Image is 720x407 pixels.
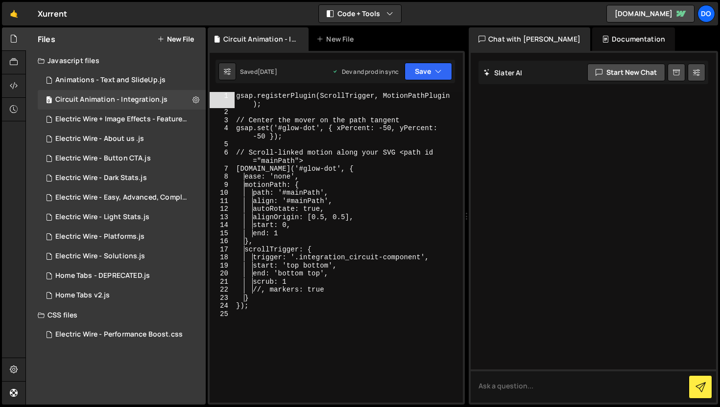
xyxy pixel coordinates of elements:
[316,34,358,44] div: New File
[38,266,206,286] div: 13741/34720.js
[38,286,206,305] div: 13741/35121.js
[55,174,147,182] div: Electric Wire - Dark Stats.js
[210,302,235,310] div: 24
[38,149,206,168] div: 13741/39731.js
[38,247,206,266] div: 13741/39667.js
[38,90,206,110] div: 13741/45029.js
[38,70,206,90] div: 13741/40380.js
[697,5,715,23] a: Do
[210,237,235,246] div: 16
[55,213,149,222] div: Electric Wire - Light Stats.js
[38,168,206,188] div: 13741/39773.js
[55,193,191,202] div: Electric Wire - Easy, Advanced, Complete.js
[210,189,235,197] div: 10
[55,135,144,143] div: Electric Wire - About us .js
[38,207,206,227] div: 13741/39781.js
[210,149,235,165] div: 6
[210,205,235,213] div: 12
[210,246,235,254] div: 17
[26,51,206,70] div: Javascript files
[55,330,183,339] div: Electric Wire - Performance Boost.css
[258,68,277,76] div: [DATE]
[332,68,399,76] div: Dev and prod in sync
[210,278,235,286] div: 21
[210,116,235,125] div: 3
[55,95,168,104] div: Circuit Animation - Integration.js
[592,27,675,51] div: Documentation
[55,291,110,300] div: Home Tabs v2.js
[210,310,235,318] div: 25
[210,286,235,294] div: 22
[606,5,695,23] a: [DOMAIN_NAME]
[210,229,235,238] div: 15
[2,2,26,25] a: 🤙
[55,115,191,124] div: Electric Wire + Image Effects - Features.js
[210,140,235,149] div: 5
[210,108,235,116] div: 2
[210,92,235,108] div: 1
[210,181,235,189] div: 9
[38,227,206,247] div: 13741/39729.js
[38,110,209,129] div: 13741/39792.js
[210,221,235,229] div: 14
[210,294,235,302] div: 23
[55,232,144,241] div: Electric Wire - Platforms.js
[210,270,235,278] div: 20
[38,129,206,149] div: 13741/40873.js
[405,63,452,80] button: Save
[210,173,235,181] div: 8
[55,252,145,261] div: Electric Wire - Solutions.js
[38,8,67,20] div: Xurrent
[210,124,235,140] div: 4
[38,34,55,45] h2: Files
[483,68,523,77] h2: Slater AI
[587,64,665,81] button: Start new chat
[223,34,297,44] div: Circuit Animation - Integration.js
[55,271,150,280] div: Home Tabs - DEPRECATED.js
[157,35,194,43] button: New File
[46,97,52,105] span: 0
[469,27,590,51] div: Chat with [PERSON_NAME]
[38,325,206,344] div: 13741/39772.css
[240,68,277,76] div: Saved
[319,5,401,23] button: Code + Tools
[26,305,206,325] div: CSS files
[55,76,166,85] div: Animations - Text and SlideUp.js
[55,154,151,163] div: Electric Wire - Button CTA.js
[38,188,209,207] div: 13741/39793.js
[210,213,235,222] div: 13
[210,253,235,262] div: 18
[210,262,235,270] div: 19
[210,165,235,173] div: 7
[210,197,235,205] div: 11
